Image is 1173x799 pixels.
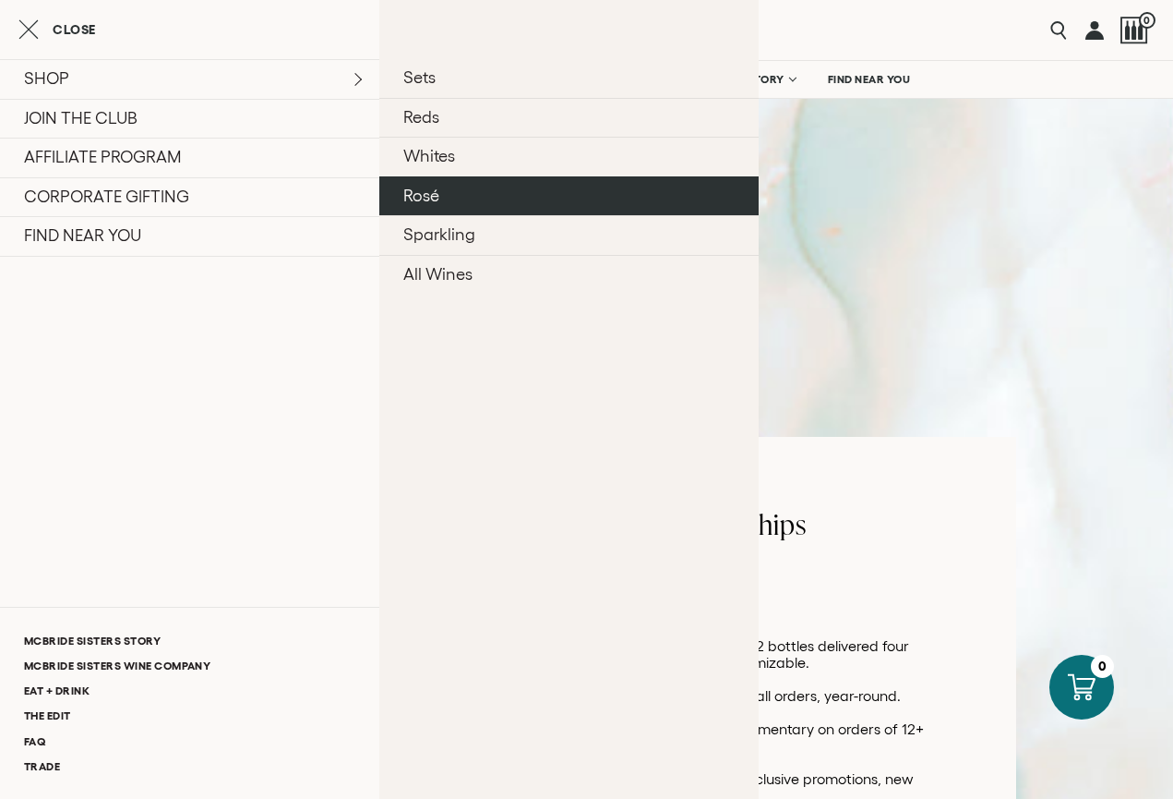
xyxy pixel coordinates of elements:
button: Close cart [18,18,96,41]
a: Sets [379,59,759,98]
span: 0 [1139,12,1155,29]
a: Rosé [379,176,759,216]
a: FIND NEAR YOU [816,61,923,98]
a: Sparkling [379,215,759,255]
span: Close [53,23,96,36]
a: All Wines [379,255,759,295]
a: Reds [379,98,759,138]
span: FIND NEAR YOU [828,73,911,86]
span: OUR STORY [720,73,784,86]
a: Whites [379,137,759,176]
div: 0 [1091,655,1114,678]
